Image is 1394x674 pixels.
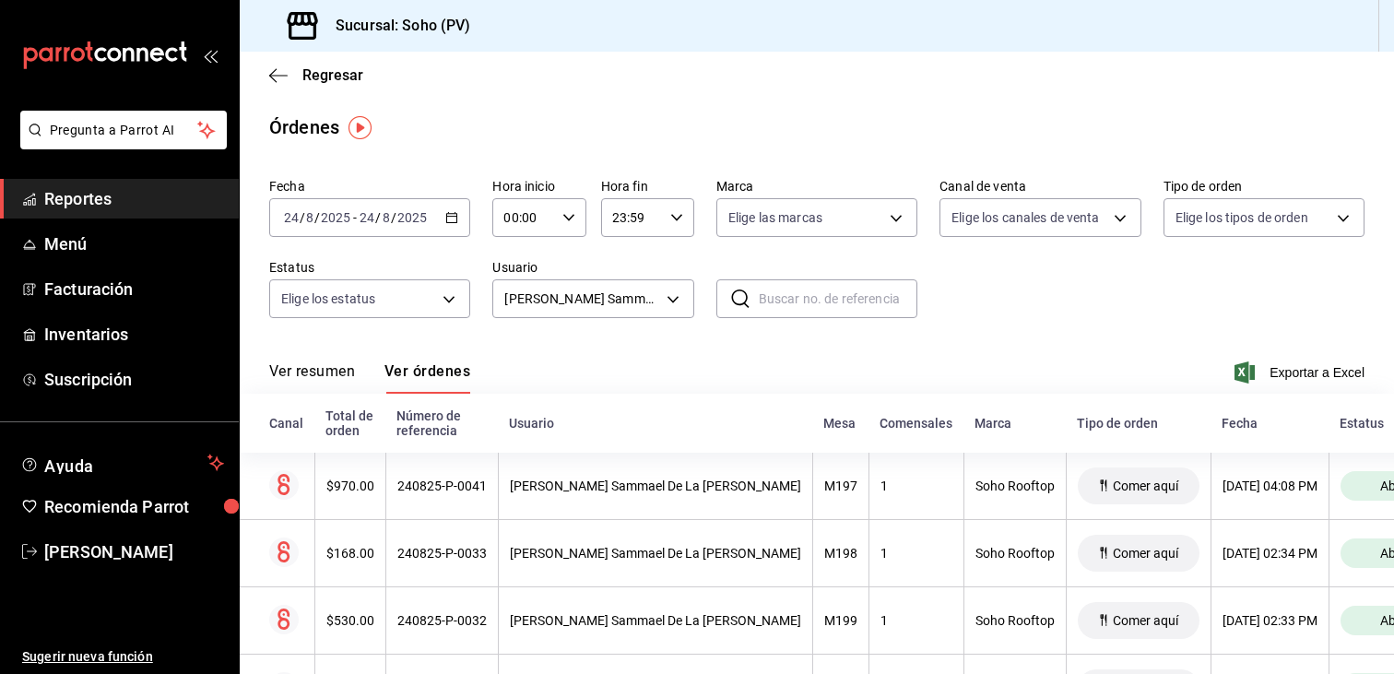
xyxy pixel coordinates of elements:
span: Elige las marcas [728,208,822,227]
span: Suscripción [44,367,224,392]
div: Soho Rooftop [975,546,1055,561]
div: Órdenes [269,113,339,141]
input: -- [382,210,391,225]
div: M197 [824,479,857,493]
button: Exportar a Excel [1238,361,1364,384]
div: Marca [975,416,1055,431]
div: [PERSON_NAME] Sammael De La [PERSON_NAME] [510,613,801,628]
div: 1 [880,546,952,561]
span: Recomienda Parrot [44,494,224,519]
span: / [391,210,396,225]
input: ---- [320,210,351,225]
span: Comer aquí [1105,546,1186,561]
input: -- [359,210,375,225]
button: Regresar [269,66,363,84]
label: Canal de venta [939,180,1140,193]
div: Mesa [823,416,857,431]
span: Regresar [302,66,363,84]
label: Estatus [269,261,470,274]
div: 240825-P-0033 [397,546,487,561]
div: Fecha [1222,416,1317,431]
div: M199 [824,613,857,628]
div: $970.00 [326,479,374,493]
span: - [353,210,357,225]
span: Sugerir nueva función [22,647,224,667]
div: [DATE] 04:08 PM [1223,479,1317,493]
h3: Sucursal: Soho (PV) [321,15,471,37]
div: Total de orden [325,408,374,438]
label: Usuario [492,261,693,274]
input: ---- [396,210,428,225]
span: / [375,210,381,225]
div: Usuario [509,416,801,431]
div: 1 [880,479,952,493]
input: -- [305,210,314,225]
label: Tipo de orden [1164,180,1364,193]
div: [DATE] 02:34 PM [1223,546,1317,561]
div: Comensales [880,416,952,431]
span: Comer aquí [1105,479,1186,493]
span: Elige los tipos de orden [1175,208,1308,227]
label: Hora fin [601,180,694,193]
div: navigation tabs [269,362,470,394]
div: Número de referencia [396,408,487,438]
div: Canal [269,416,303,431]
span: Inventarios [44,322,224,347]
span: / [300,210,305,225]
label: Hora inicio [492,180,585,193]
div: $530.00 [326,613,374,628]
span: / [314,210,320,225]
button: Pregunta a Parrot AI [20,111,227,149]
span: Reportes [44,186,224,211]
span: [PERSON_NAME] [44,539,224,564]
label: Marca [716,180,917,193]
span: [PERSON_NAME] Sammael De La [PERSON_NAME] [504,290,659,309]
div: Tipo de orden [1077,416,1199,431]
div: 240825-P-0041 [397,479,487,493]
span: Elige los estatus [281,290,375,308]
span: Pregunta a Parrot AI [50,121,198,140]
div: Soho Rooftop [975,479,1055,493]
button: open_drawer_menu [203,48,218,63]
span: Comer aquí [1105,613,1186,628]
input: -- [283,210,300,225]
div: $168.00 [326,546,374,561]
div: [DATE] 02:33 PM [1223,613,1317,628]
div: [PERSON_NAME] Sammael De La [PERSON_NAME] [510,546,801,561]
a: Pregunta a Parrot AI [13,134,227,153]
input: Buscar no. de referencia [759,280,917,317]
span: Facturación [44,277,224,302]
div: Soho Rooftop [975,613,1055,628]
div: 240825-P-0032 [397,613,487,628]
span: Ayuda [44,452,200,474]
span: Menú [44,231,224,256]
div: [PERSON_NAME] Sammael De La [PERSON_NAME] [510,479,801,493]
label: Fecha [269,180,470,193]
div: M198 [824,546,857,561]
button: Ver resumen [269,362,355,394]
div: 1 [880,613,952,628]
button: Ver órdenes [384,362,470,394]
img: Tooltip marker [348,116,372,139]
span: Elige los canales de venta [951,208,1099,227]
